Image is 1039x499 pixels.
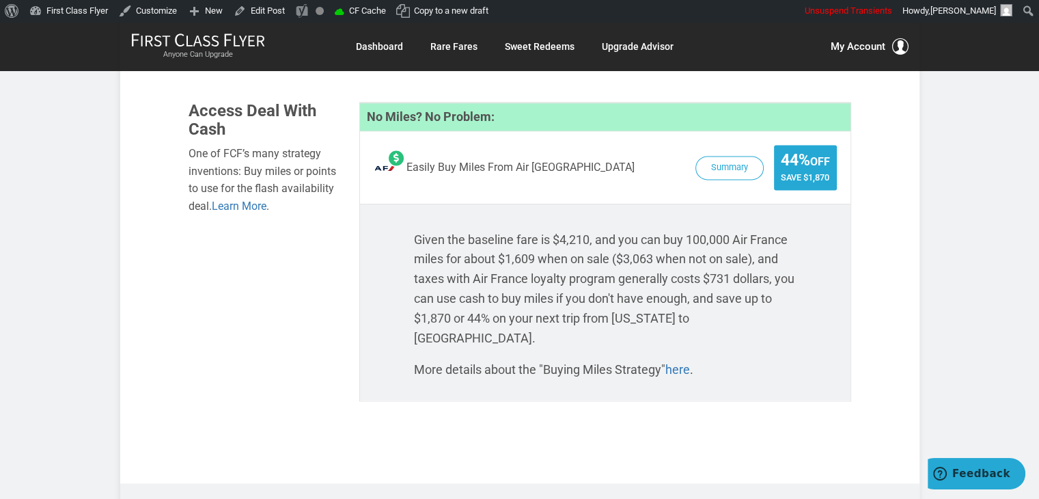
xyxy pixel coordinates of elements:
button: My Account [831,38,909,55]
a: here [665,362,690,377]
h4: No Miles? No Problem: [360,103,850,131]
a: First Class FlyerAnyone Can Upgrade [131,33,265,60]
span: My Account [831,38,885,55]
p: Given the baseline fare is $4,210, and you can buy 100,000 Air France miles for about $1,609 when... [414,230,796,349]
small: Off [810,155,830,168]
a: Upgrade Advisor [602,34,674,59]
span: Unsuspend Transients [805,5,892,16]
a: Dashboard [356,34,403,59]
img: First Class Flyer [131,33,265,47]
a: Sweet Redeems [505,34,574,59]
h3: Access Deal With Cash [189,102,339,138]
span: Easily Buy Miles From Air [GEOGRAPHIC_DATA] [406,161,635,174]
div: One of FCF’s many strategy inventions: Buy miles or points to use for the flash availability deal. . [189,145,339,215]
iframe: Opens a widget where you can find more information [928,458,1025,492]
p: More details about the "Buying Miles Strategy" . [414,360,796,380]
a: Rare Fares [430,34,477,59]
small: Anyone Can Upgrade [131,50,265,59]
a: Learn More [212,200,266,213]
span: [PERSON_NAME] [930,5,996,16]
span: 44% [781,152,830,169]
span: Save $1,870 [781,172,830,183]
button: Summary [695,156,764,180]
